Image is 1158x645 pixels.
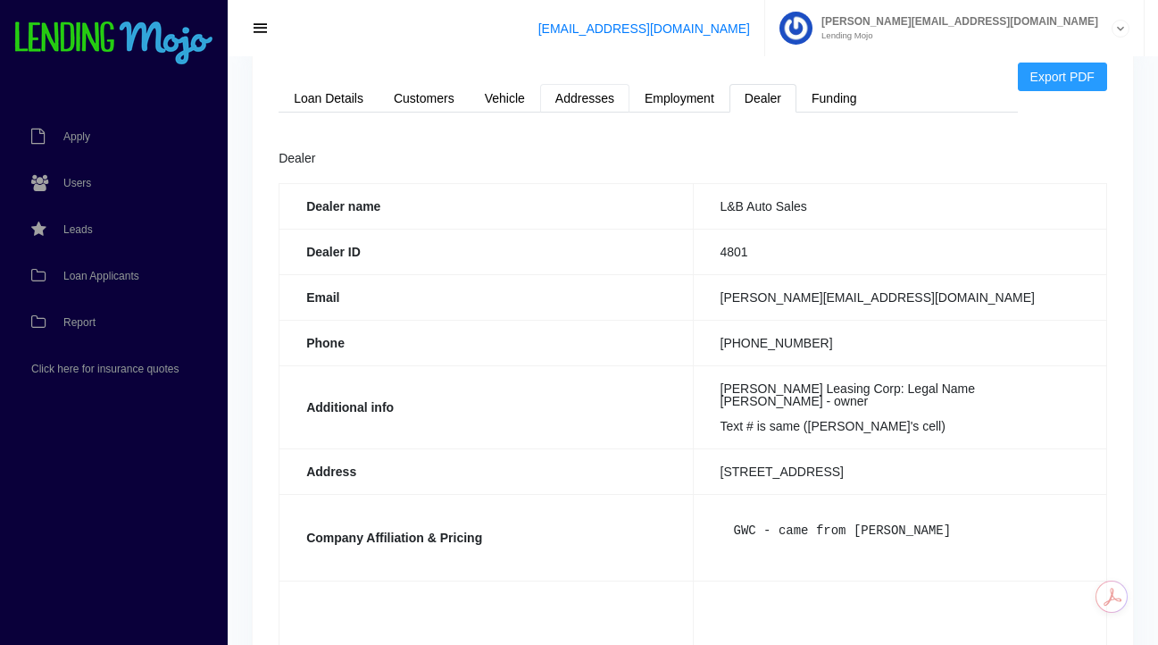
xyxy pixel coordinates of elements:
[629,84,729,113] a: Employment
[779,12,812,45] img: Profile image
[721,511,1079,550] pre: GWC - came from [PERSON_NAME]
[279,148,1107,170] div: Dealer
[1018,63,1107,91] a: Export PDF
[812,31,1098,40] small: Lending Mojo
[279,84,379,113] a: Loan Details
[13,21,214,66] img: logo-small.png
[693,448,1106,494] td: [STREET_ADDRESS]
[63,131,90,142] span: Apply
[693,365,1106,448] td: [PERSON_NAME] Leasing Corp: Legal Name [PERSON_NAME] - owner Text # is same ([PERSON_NAME]'s cell)
[279,448,693,494] th: Address
[279,494,693,581] th: Company Affiliation & Pricing
[538,21,750,36] a: [EMAIL_ADDRESS][DOMAIN_NAME]
[279,229,693,274] th: Dealer ID
[63,317,96,328] span: Report
[279,274,693,320] th: Email
[693,229,1106,274] td: 4801
[470,84,540,113] a: Vehicle
[31,364,179,374] span: Click here for insurance quotes
[63,178,91,188] span: Users
[693,183,1106,229] td: L&B Auto Sales
[63,271,139,281] span: Loan Applicants
[540,84,629,113] a: Addresses
[279,183,693,229] th: Dealer name
[729,84,796,113] a: Dealer
[379,84,470,113] a: Customers
[693,320,1106,365] td: [PHONE_NUMBER]
[279,365,693,448] th: Additional info
[63,224,93,235] span: Leads
[693,274,1106,320] td: [PERSON_NAME][EMAIL_ADDRESS][DOMAIN_NAME]
[279,320,693,365] th: Phone
[796,84,872,113] a: Funding
[812,16,1098,27] span: [PERSON_NAME][EMAIL_ADDRESS][DOMAIN_NAME]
